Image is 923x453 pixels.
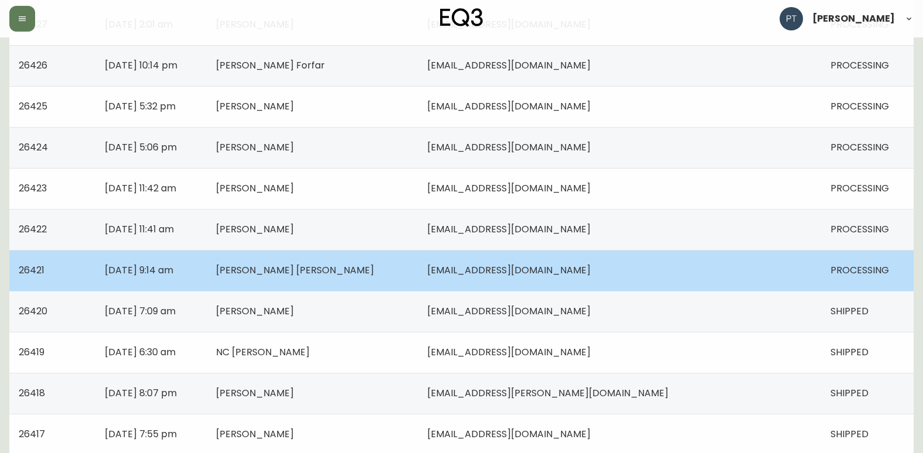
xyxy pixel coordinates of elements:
span: [EMAIL_ADDRESS][DOMAIN_NAME] [427,345,591,359]
span: [EMAIL_ADDRESS][PERSON_NAME][DOMAIN_NAME] [427,386,668,400]
span: 26417 [19,427,45,441]
span: [DATE] 7:09 am [105,304,176,318]
span: [PERSON_NAME] [216,99,294,113]
span: 26421 [19,263,44,277]
span: [PERSON_NAME] Forfar [216,59,325,72]
span: PROCESSING [831,99,889,113]
span: [DATE] 11:42 am [105,181,176,195]
span: [EMAIL_ADDRESS][DOMAIN_NAME] [427,427,591,441]
span: [PERSON_NAME] [216,181,294,195]
span: [PERSON_NAME] [216,304,294,318]
span: [DATE] 11:41 am [105,222,174,236]
span: [DATE] 7:55 pm [105,427,177,441]
span: 26426 [19,59,47,72]
span: [EMAIL_ADDRESS][DOMAIN_NAME] [427,222,591,236]
span: [DATE] 5:32 pm [105,99,176,113]
img: 986dcd8e1aab7847125929f325458823 [780,7,803,30]
span: 26425 [19,99,47,113]
span: SHIPPED [831,427,869,441]
span: PROCESSING [831,263,889,277]
span: [EMAIL_ADDRESS][DOMAIN_NAME] [427,263,591,277]
span: [PERSON_NAME] [216,140,294,154]
span: 26418 [19,386,45,400]
span: [DATE] 10:14 pm [105,59,177,72]
span: SHIPPED [831,386,869,400]
span: 26424 [19,140,48,154]
span: [PERSON_NAME] [216,427,294,441]
span: SHIPPED [831,345,869,359]
span: [EMAIL_ADDRESS][DOMAIN_NAME] [427,181,591,195]
span: [PERSON_NAME] [216,222,294,236]
span: NC [PERSON_NAME] [216,345,310,359]
span: 26422 [19,222,47,236]
span: [DATE] 8:07 pm [105,386,177,400]
span: [PERSON_NAME] [812,14,895,23]
span: [PERSON_NAME] [PERSON_NAME] [216,263,374,277]
span: [EMAIL_ADDRESS][DOMAIN_NAME] [427,99,591,113]
span: PROCESSING [831,140,889,154]
span: [EMAIL_ADDRESS][DOMAIN_NAME] [427,59,591,72]
span: PROCESSING [831,222,889,236]
img: logo [440,8,483,27]
span: [EMAIL_ADDRESS][DOMAIN_NAME] [427,304,591,318]
span: PROCESSING [831,59,889,72]
span: 26419 [19,345,44,359]
span: SHIPPED [831,304,869,318]
span: PROCESSING [831,181,889,195]
span: [PERSON_NAME] [216,386,294,400]
span: 26423 [19,181,47,195]
span: [DATE] 5:06 pm [105,140,177,154]
span: 26420 [19,304,47,318]
span: [DATE] 9:14 am [105,263,173,277]
span: [EMAIL_ADDRESS][DOMAIN_NAME] [427,140,591,154]
span: [DATE] 6:30 am [105,345,176,359]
